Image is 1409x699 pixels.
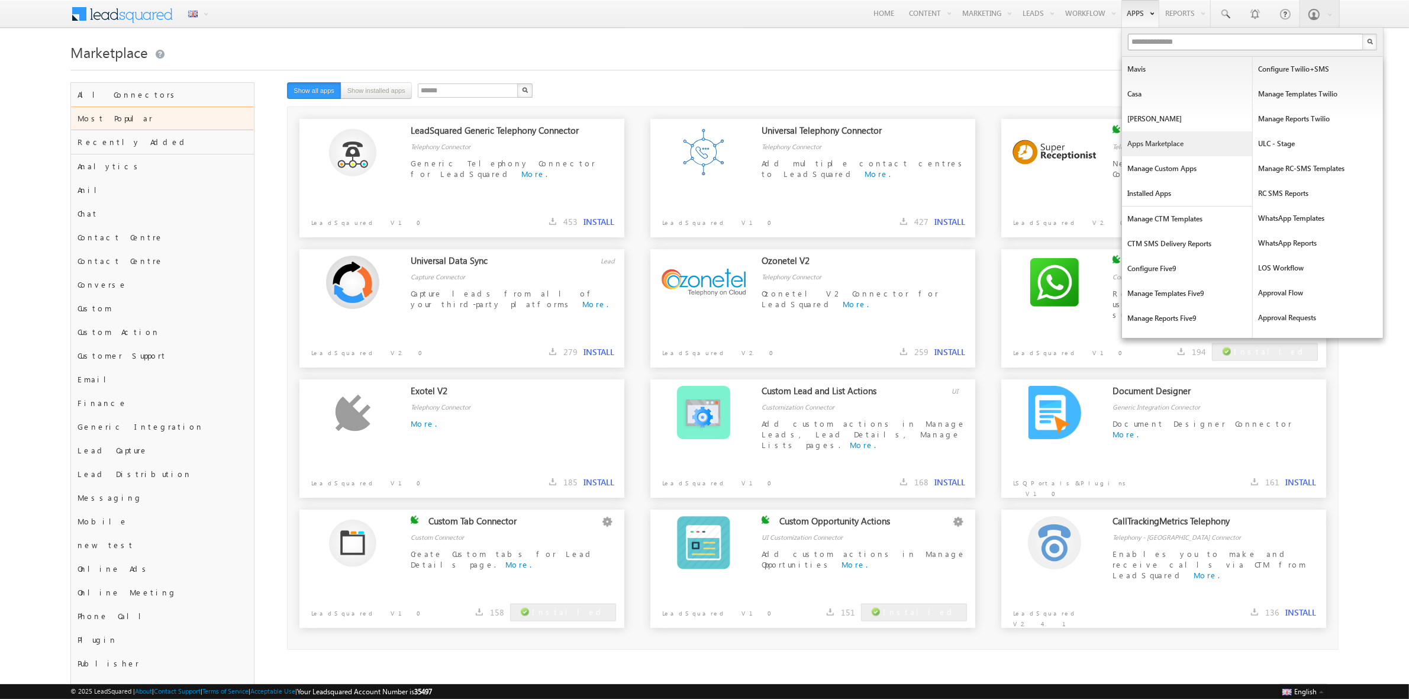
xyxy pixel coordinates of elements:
[202,687,249,695] a: Terms of Service
[1253,206,1383,231] a: WhatsApp Templates
[71,533,254,557] div: new test
[411,158,595,179] span: Generic Telephony Connector for LeadSquared
[841,607,855,618] span: 151
[71,249,254,273] div: Contact Centre
[865,169,891,179] a: More.
[900,478,907,485] img: downloads
[1122,181,1252,206] a: Installed Apps
[71,391,254,415] div: Finance
[71,83,254,107] div: All Connectors
[1122,57,1252,82] a: Mavis
[1001,602,1131,629] p: LeadSquared V2.4.1
[1001,211,1131,228] p: LeadSquared V2.0
[914,476,928,488] span: 168
[1122,207,1252,231] a: Manage CTM Templates
[71,202,254,226] div: Chat
[1253,231,1383,256] a: WhatsApp Reports
[71,130,254,154] div: Recently Added
[583,217,614,227] button: INSTALL
[549,478,556,485] img: downloads
[1253,107,1383,131] a: Manage Reports Twilio
[505,559,531,569] a: More.
[71,510,254,533] div: Mobile
[650,602,781,619] p: LeadSquared V1.0
[71,297,254,320] div: Custom
[583,347,614,357] button: INSTALL
[677,516,730,569] img: Alternate Logo
[1013,140,1097,165] img: Alternate Logo
[549,218,556,225] img: downloads
[299,342,430,358] p: LeadSquared V2.0
[1265,476,1279,488] span: 161
[1253,57,1383,82] a: Configure Twilio+SMS
[1253,305,1383,330] a: Approval Requests
[521,169,547,179] a: More.
[1001,342,1131,358] p: LeadSquared V1.0
[299,602,430,619] p: LeadSquared V1.0
[779,516,952,532] div: Custom Opportunity Actions
[414,687,432,696] span: 35497
[1253,256,1383,281] a: LOS Workflow
[297,687,432,696] span: Your Leadsquared Account Number is
[71,154,254,178] div: Analytics
[71,107,254,130] div: Most Popular
[71,486,254,510] div: Messaging
[1253,131,1383,156] a: ULC - Stage
[71,344,254,368] div: Customer Support
[70,43,148,62] span: Marketplace
[71,226,254,249] div: Contact Centre
[1265,607,1279,618] span: 136
[476,608,483,616] img: downloads
[411,125,583,141] div: LeadSquared Generic Telephony Connector
[71,652,254,675] div: Publisher
[250,687,295,695] a: Acceptable Use
[71,178,254,202] div: Anil
[71,628,254,652] div: Plugin
[287,82,341,99] button: Show all apps
[934,477,965,488] button: INSTALL
[1192,346,1206,357] span: 194
[762,125,934,141] div: Universal Telephony Connector
[1113,125,1121,133] img: checking status
[329,519,376,567] img: Alternate Logo
[1285,477,1316,488] button: INSTALL
[1122,231,1252,256] a: CTM SMS Delivery Reports
[335,394,371,431] img: Alternate Logo
[71,604,254,628] div: Phone Call
[934,347,965,357] button: INSTALL
[154,687,201,695] a: Contact Support
[1001,472,1131,499] p: LSQ Portals & Plugins V1.0
[841,559,868,569] a: More.
[1028,516,1081,569] img: Alternate Logo
[135,687,152,695] a: About
[1253,156,1383,181] a: Manage RC-SMS Templates
[1113,385,1285,402] div: Document Designer
[762,385,934,402] div: Custom Lead and List Actions
[582,299,608,309] a: More.
[71,557,254,581] div: Online Ads
[70,686,432,697] span: © 2025 LeadSquared | | | | |
[1113,158,1280,179] span: New Super Receptionist Connector for LeadSquared
[1113,418,1292,429] span: Document Designer Connector
[1113,288,1302,320] span: Reach out to 1.5 billion users to provide proactive support, deliver ti...
[1279,684,1327,698] button: English
[299,211,430,228] p: LeadSqaured V1.0
[850,440,876,450] a: More.
[677,125,730,179] img: Alternate Logo
[411,255,583,272] div: Universal Data Sync
[1113,429,1139,439] a: More.
[1113,255,1121,263] img: checking status
[762,255,934,272] div: Ozonetel V2
[522,87,528,93] img: Search
[329,128,376,176] img: Alternate Logo
[411,385,583,402] div: Exotel V2
[1122,107,1252,131] a: [PERSON_NAME]
[71,462,254,486] div: Lead Distribution
[1113,516,1285,532] div: CallTrackingMetrics Telephony
[762,516,770,524] img: checking status
[1295,687,1317,696] span: English
[662,269,746,297] img: Alternate Logo
[1251,478,1258,485] img: downloads
[71,320,254,344] div: Custom Action
[71,675,254,699] div: Real Estate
